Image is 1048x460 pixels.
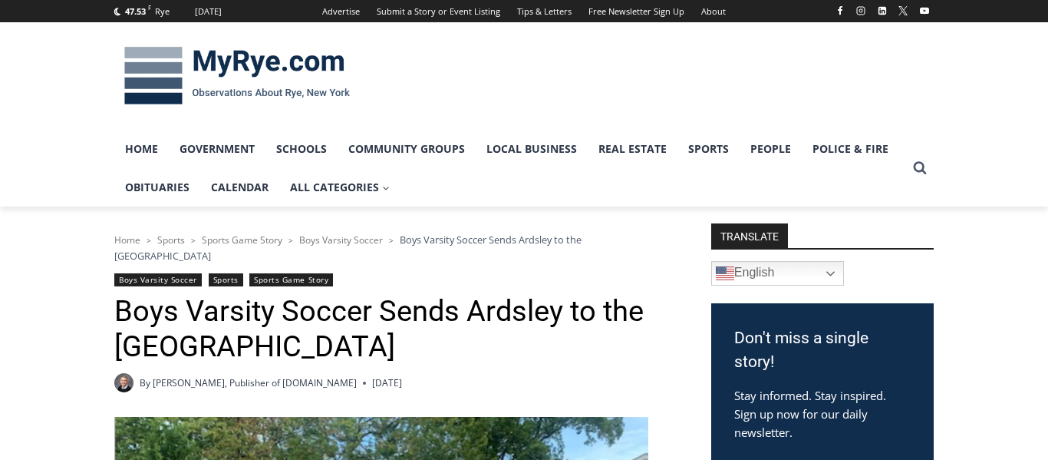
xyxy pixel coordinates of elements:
span: By [140,376,150,390]
a: Sports [209,273,243,286]
a: Sports Game Story [202,233,282,247]
nav: Breadcrumbs [114,232,671,263]
a: Author image [114,373,133,392]
a: Boys Varsity Soccer [114,273,202,286]
a: Schools [265,130,338,168]
div: [DATE] [195,5,222,18]
span: All Categories [290,179,390,196]
span: F [148,3,151,12]
nav: Primary Navigation [114,130,906,207]
a: Obituaries [114,168,200,207]
a: X [894,2,912,20]
a: Government [169,130,265,168]
a: All Categories [279,168,400,207]
a: Police & Fire [802,130,899,168]
button: View Search Form [906,154,934,182]
a: [PERSON_NAME], Publisher of [DOMAIN_NAME] [153,376,357,389]
img: MyRye.com [114,36,360,116]
a: Real Estate [588,130,677,168]
a: Local Business [476,130,588,168]
a: Home [114,233,140,247]
a: YouTube [915,2,934,20]
a: Sports Game Story [249,273,333,286]
p: Stay informed. Stay inspired. Sign up now for our daily newsletter. [734,386,911,442]
a: Sports [157,233,185,247]
span: 47.53 [125,5,146,17]
span: > [389,235,394,246]
span: > [191,235,196,246]
span: > [147,235,151,246]
a: Facebook [831,2,849,20]
span: Boys Varsity Soccer Sends Ardsley to the [GEOGRAPHIC_DATA] [114,233,582,262]
a: Linkedin [873,2,891,20]
a: Calendar [200,168,279,207]
a: Home [114,130,169,168]
a: Community Groups [338,130,476,168]
time: [DATE] [372,376,402,390]
a: Sports [677,130,740,168]
h3: Don't miss a single story! [734,326,911,375]
h1: Boys Varsity Soccer Sends Ardsley to the [GEOGRAPHIC_DATA] [114,294,671,364]
img: en [716,264,734,283]
a: People [740,130,802,168]
a: Boys Varsity Soccer [299,233,383,247]
strong: TRANSLATE [711,223,788,248]
a: English [711,261,844,286]
div: Rye [155,5,170,18]
span: > [288,235,293,246]
a: Instagram [852,2,870,20]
